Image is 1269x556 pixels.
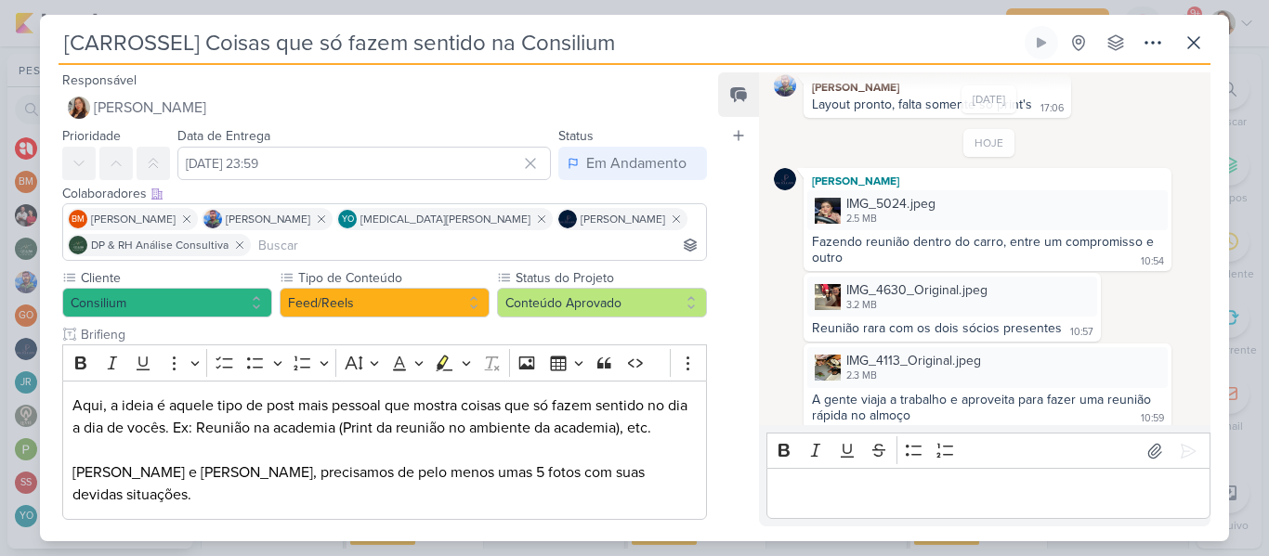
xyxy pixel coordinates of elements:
img: PLL9cfkYcDNHDvP2W6BTIsnMZiqFKYsY1hDi1dFR.jpg [815,198,841,224]
span: [PERSON_NAME] [226,211,310,227]
img: DP & RH Análise Consultiva [69,236,87,254]
div: 2.5 MB [846,212,935,226]
div: 17:06 [1040,101,1064,116]
div: Em Andamento [586,152,687,175]
p: Aqui, a ideia é aquele tipo de post mais pessoal que mostra coisas que só fazem sentido no dia a ... [72,394,697,506]
div: Editor toolbar [766,433,1210,469]
img: YpXo4fmwY1gHoTju5fNUzncgtU8Hqkq3f3v2Aec7.jpg [815,355,841,381]
span: [PERSON_NAME] [581,211,665,227]
div: Ligar relógio [1034,35,1049,50]
input: Select a date [177,147,551,180]
button: Em Andamento [558,147,707,180]
img: Jani Policarpo [774,168,796,190]
p: BM [72,215,85,225]
label: Cliente [79,268,272,288]
div: IMG_5024.jpeg [846,194,935,213]
img: AksK2JjUlFkgHbo0NGGiw6YEtIrUdQuphgSUmr6J.jpg [815,284,841,310]
img: Jani Policarpo [558,210,577,228]
button: Feed/Reels [280,288,490,317]
div: 3.2 MB [846,298,988,313]
div: IMG_4630_Original.jpeg [846,280,988,300]
div: Editor toolbar [62,344,707,381]
label: Status do Projeto [514,268,707,288]
div: Yasmin Oliveira [338,210,357,228]
div: Editor editing area: main [766,468,1210,519]
input: Buscar [255,234,702,256]
div: [PERSON_NAME] [807,172,1168,190]
div: 10:54 [1141,254,1164,269]
label: Status [558,128,594,144]
img: Guilherme Savio [774,74,796,97]
div: Reunião rara com os dois sócios presentes [812,320,1062,336]
div: 2.3 MB [846,369,981,383]
button: Consilium [62,288,272,317]
img: Franciluce Carvalho [68,97,90,119]
div: Editor editing area: main [62,381,707,521]
div: IMG_5024.jpeg [807,190,1168,230]
label: Prioridade [62,128,121,144]
button: [PERSON_NAME] [62,91,707,124]
span: DP & RH Análise Consultiva [91,237,229,253]
div: Layout pronto, falta somente so print's [812,97,1032,112]
span: [MEDICAL_DATA][PERSON_NAME] [360,211,530,227]
p: YO [342,215,354,225]
div: IMG_4113_Original.jpeg [846,351,981,370]
div: 10:59 [1141,411,1164,426]
label: Tipo de Conteúdo [296,268,490,288]
input: Kard Sem Título [59,26,1021,59]
div: A gente viaja a trabalho e aproveita para fazer uma reunião rápida no almoço [812,392,1155,423]
div: Colaboradores [62,184,707,203]
label: Data de Entrega [177,128,270,144]
input: Texto sem título [77,325,707,344]
div: 10:57 [1070,325,1093,340]
div: Fazendo reunião dentro do carro, entre um compromisso e outro [812,234,1158,265]
div: Beth Monteiro [69,210,87,228]
span: [PERSON_NAME] [94,97,206,119]
div: IMG_4630_Original.jpeg [807,277,1097,317]
label: Responsável [62,72,137,88]
img: Guilherme Savio [203,210,222,228]
span: [PERSON_NAME] [91,211,176,227]
div: [PERSON_NAME] [807,78,1067,97]
button: Conteúdo Aprovado [497,288,707,317]
div: IMG_4113_Original.jpeg [807,347,1168,387]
